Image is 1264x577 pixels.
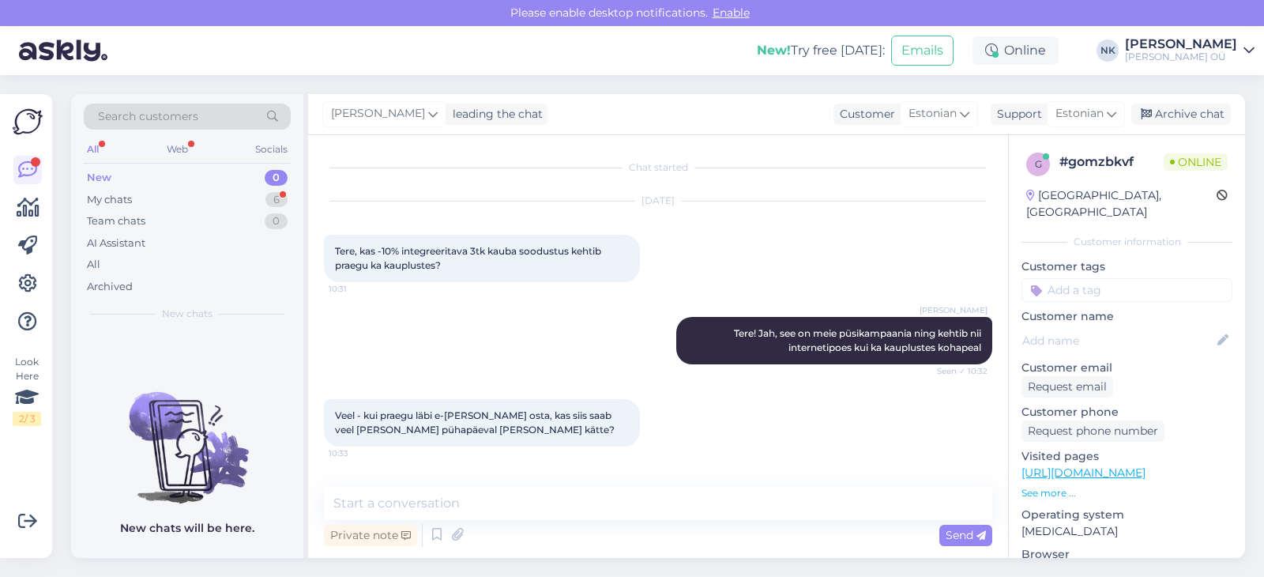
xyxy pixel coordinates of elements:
[329,283,388,295] span: 10:31
[164,139,191,160] div: Web
[265,213,288,229] div: 0
[1125,38,1237,51] div: [PERSON_NAME]
[324,160,992,175] div: Chat started
[1021,278,1232,302] input: Add a tag
[1097,40,1119,62] div: NK
[1021,258,1232,275] p: Customer tags
[87,170,111,186] div: New
[1021,523,1232,540] p: [MEDICAL_DATA]
[908,105,957,123] span: Estonian
[87,279,133,295] div: Archived
[120,520,254,537] p: New chats will be here.
[1021,420,1164,442] div: Request phone number
[1026,187,1217,221] div: [GEOGRAPHIC_DATA], [GEOGRAPHIC_DATA]
[1021,308,1232,325] p: Customer name
[87,257,100,273] div: All
[1021,404,1232,420] p: Customer phone
[1021,466,1145,480] a: [URL][DOMAIN_NAME]
[991,106,1042,123] div: Support
[972,36,1059,65] div: Online
[833,106,895,123] div: Customer
[87,213,145,229] div: Team chats
[708,6,754,20] span: Enable
[928,365,987,377] span: Seen ✓ 10:32
[1021,448,1232,465] p: Visited pages
[252,139,291,160] div: Socials
[331,105,425,123] span: [PERSON_NAME]
[13,107,43,137] img: Askly Logo
[891,36,954,66] button: Emails
[1125,51,1237,63] div: [PERSON_NAME] OÜ
[98,108,198,125] span: Search customers
[1125,38,1255,63] a: [PERSON_NAME][PERSON_NAME] OÜ
[1021,235,1232,249] div: Customer information
[1021,376,1113,398] div: Request email
[13,355,41,426] div: Look Here
[335,409,615,436] span: Veel - kui praegu läbi e-[PERSON_NAME] osta, kas siis saab veel [PERSON_NAME] pühapäeval [PERSON_...
[162,307,213,321] span: New chats
[1131,104,1231,125] div: Archive chat
[757,43,791,58] b: New!
[87,192,132,208] div: My chats
[1021,507,1232,523] p: Operating system
[329,447,388,459] span: 10:33
[265,170,288,186] div: 0
[1055,105,1104,123] span: Estonian
[324,194,992,208] div: [DATE]
[13,412,41,426] div: 2 / 3
[946,528,986,542] span: Send
[1164,153,1228,171] span: Online
[734,327,984,353] span: Tere! Jah, see on meie püsikampaania ning kehtib nii internetipoes kui ka kauplustes kohapeal
[1059,153,1164,172] div: # gomzbkvf
[757,41,885,60] div: Try free [DATE]:
[1021,546,1232,563] p: Browser
[87,236,145,251] div: AI Assistant
[1035,158,1042,170] span: g
[1021,360,1232,376] p: Customer email
[335,245,604,271] span: Tere, kas -10% integreeritava 3tk kauba soodustus kehtib praegu ka kauplustes?
[71,364,303,506] img: No chats
[324,525,417,546] div: Private note
[1021,486,1232,500] p: See more ...
[446,106,543,123] div: leading the chat
[1022,332,1214,349] input: Add name
[265,192,288,208] div: 6
[920,304,987,316] span: [PERSON_NAME]
[84,139,102,160] div: All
